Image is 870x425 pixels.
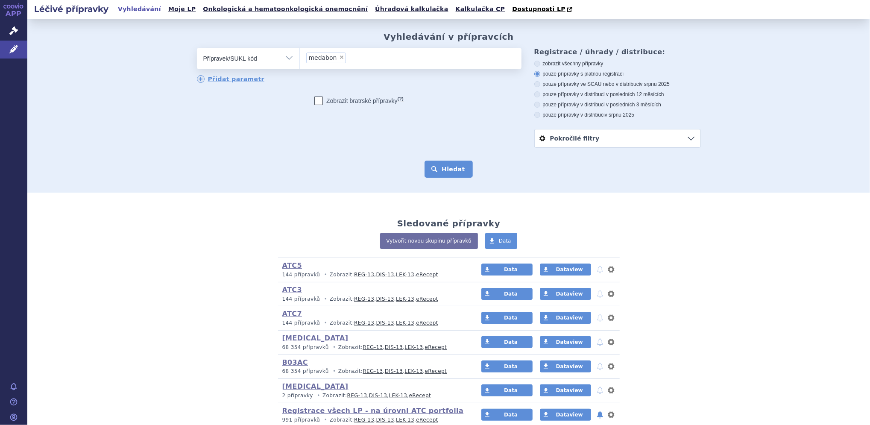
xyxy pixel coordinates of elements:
span: 144 přípravků [282,320,320,326]
label: zobrazit všechny přípravky [534,60,701,67]
a: Přidat parametr [197,75,265,83]
button: notifikace [596,410,604,420]
h3: Registrace / úhrady / distribuce: [534,48,701,56]
span: medabon [309,55,337,61]
a: DIS-13 [376,272,394,278]
span: Data [504,291,518,297]
i: • [322,319,330,327]
span: 144 přípravků [282,272,320,278]
a: Moje LP [166,3,198,15]
label: pouze přípravky v distribuci v posledních 12 měsících [534,91,701,98]
span: Dataview [556,315,583,321]
a: [MEDICAL_DATA] [282,382,349,390]
span: Dataview [556,339,583,345]
input: medabon [349,52,353,63]
i: • [322,271,330,278]
span: v srpnu 2025 [640,81,670,87]
a: Dataview [540,409,591,421]
i: • [331,368,338,375]
a: ATC7 [282,310,302,318]
h2: Vyhledávání v přípravcích [384,32,514,42]
span: Data [504,412,518,418]
span: × [339,55,344,60]
span: Data [504,387,518,393]
button: nastavení [607,337,615,347]
a: LEK-13 [405,344,423,350]
label: pouze přípravky s platnou registrací [534,70,701,77]
button: notifikace [596,289,604,299]
a: Data [481,312,533,324]
a: Úhradová kalkulačka [372,3,451,15]
a: DIS-13 [376,296,394,302]
a: Data [481,288,533,300]
a: Onkologická a hematoonkologická onemocnění [200,3,370,15]
button: notifikace [596,385,604,396]
a: Dataview [540,384,591,396]
span: 68 354 přípravků [282,344,329,350]
span: Dataview [556,267,583,273]
a: B03AC [282,358,308,366]
a: REG-13 [347,393,367,399]
i: • [331,344,338,351]
a: REG-13 [363,344,383,350]
span: Data [504,315,518,321]
span: 991 přípravků [282,417,320,423]
a: REG-13 [354,320,374,326]
a: Data [481,361,533,372]
a: ATC5 [282,261,302,270]
a: REG-13 [354,417,374,423]
span: 68 354 přípravků [282,368,329,374]
p: Zobrazit: , , , [282,319,466,327]
a: eRecept [425,368,447,374]
span: Data [499,238,511,244]
a: REG-13 [354,272,374,278]
a: eRecept [416,272,438,278]
button: nastavení [607,264,615,275]
label: pouze přípravky ve SCAU nebo v distribuci [534,81,701,88]
span: v srpnu 2025 [605,112,634,118]
a: Dataview [540,312,591,324]
button: nastavení [607,313,615,323]
a: REG-13 [354,296,374,302]
a: eRecept [416,296,438,302]
a: Dataview [540,264,591,276]
a: Registrace všech LP - na úrovni ATC portfolia [282,407,464,415]
span: Data [504,339,518,345]
p: Zobrazit: , , , [282,271,466,278]
a: Pokročilé filtry [535,129,700,147]
a: Dataview [540,361,591,372]
span: Dataview [556,412,583,418]
p: Zobrazit: , , , [282,344,466,351]
label: pouze přípravky v distribuci v posledních 3 měsících [534,101,701,108]
h2: Léčivé přípravky [27,3,115,15]
button: nastavení [607,361,615,372]
a: REG-13 [363,368,383,374]
button: notifikace [596,264,604,275]
li: medabon [306,53,346,63]
a: Dataview [540,288,591,300]
span: 144 přípravků [282,296,320,302]
span: Data [504,363,518,369]
label: pouze přípravky v distribuci [534,111,701,118]
i: • [322,296,330,303]
button: nastavení [607,385,615,396]
a: DIS-13 [369,393,387,399]
abbr: (?) [398,96,404,102]
a: eRecept [409,393,431,399]
span: Dataview [556,291,583,297]
p: Zobrazit: , , , [282,416,466,424]
button: Hledat [425,161,473,178]
a: LEK-13 [389,393,407,399]
a: eRecept [425,344,447,350]
button: nastavení [607,289,615,299]
a: Data [481,384,533,396]
i: • [315,392,322,399]
a: Dataview [540,336,591,348]
button: notifikace [596,337,604,347]
a: eRecept [416,320,438,326]
span: 2 přípravky [282,393,313,399]
i: • [322,416,330,424]
label: Zobrazit bratrské přípravky [314,97,404,105]
a: Kalkulačka CP [453,3,508,15]
h2: Sledované přípravky [397,218,501,229]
